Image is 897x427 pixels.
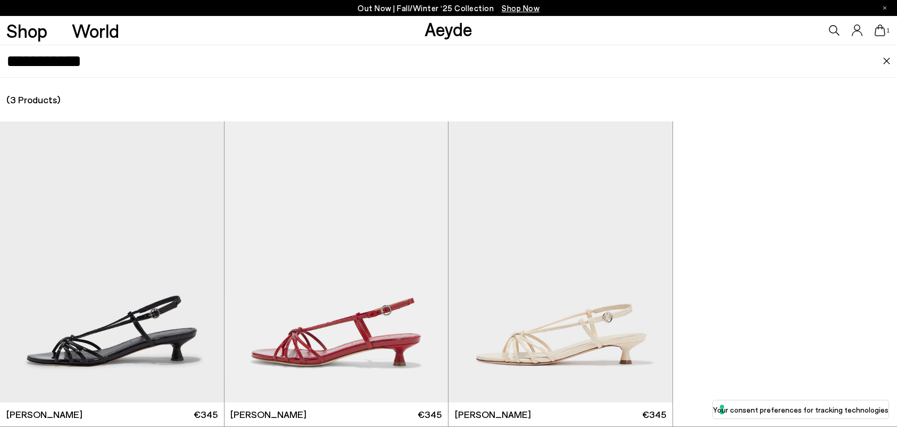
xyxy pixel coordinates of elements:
span: €345 [642,408,666,421]
span: €345 [194,408,218,421]
span: Navigate to /collections/new-in [502,3,539,13]
img: Rhonda Leather Kitten-Heel Sandals [448,121,672,403]
span: [PERSON_NAME] [230,408,306,421]
img: Rhonda Leather Kitten-Heel Sandals [225,121,448,403]
button: Your consent preferences for tracking technologies [713,400,888,418]
a: [PERSON_NAME] €345 [448,403,672,426]
p: Out Now | Fall/Winter ‘25 Collection [358,2,539,15]
img: close.svg [883,58,891,65]
span: [PERSON_NAME] [455,408,531,421]
a: 1 [875,24,885,36]
label: Your consent preferences for tracking technologies [713,404,888,415]
a: Aeyde [425,18,472,40]
a: Shop [6,21,47,40]
span: 1 [885,28,891,34]
a: [PERSON_NAME] €345 [225,403,448,426]
span: €345 [418,408,442,421]
a: World [72,21,119,40]
span: [PERSON_NAME] [6,408,82,421]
